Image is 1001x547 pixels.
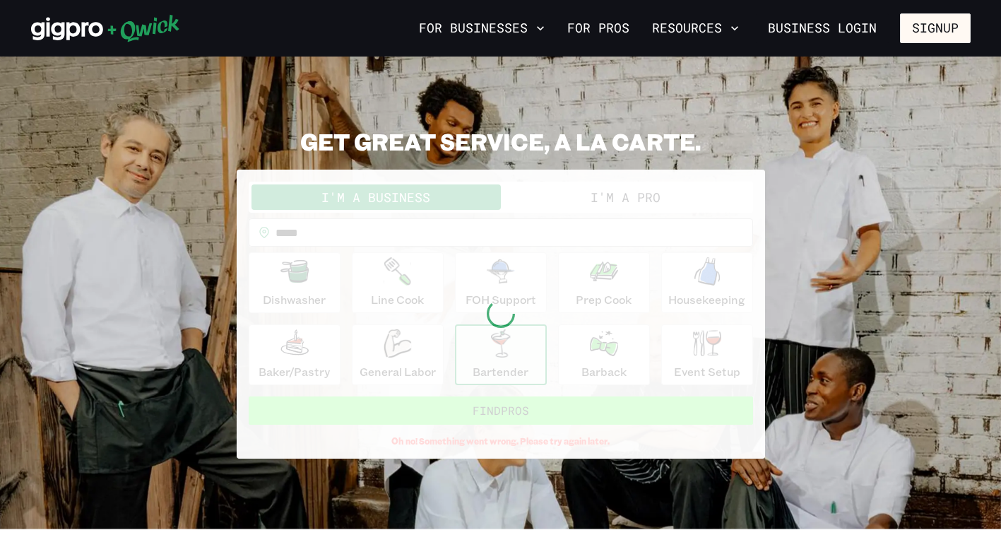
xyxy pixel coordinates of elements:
[756,13,889,43] a: Business Login
[562,16,635,40] a: For Pros
[237,127,765,155] h2: GET GREAT SERVICE, A LA CARTE.
[646,16,745,40] button: Resources
[900,13,971,43] button: Signup
[413,16,550,40] button: For Businesses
